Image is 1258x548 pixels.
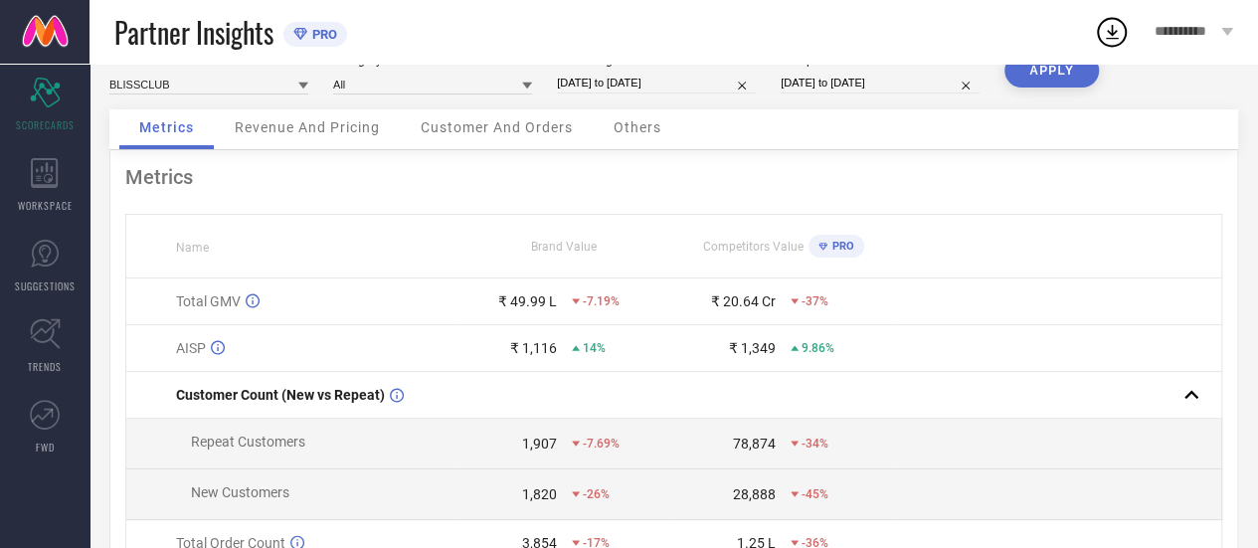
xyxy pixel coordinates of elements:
span: Customer And Orders [421,119,573,135]
span: Others [614,119,661,135]
span: PRO [307,27,337,42]
span: Name [176,241,209,255]
span: New Customers [191,484,289,500]
input: Select date range [557,73,756,93]
div: ₹ 49.99 L [498,293,557,309]
span: FWD [36,440,55,455]
span: Customer Count (New vs Repeat) [176,387,385,403]
span: Metrics [139,119,194,135]
span: Repeat Customers [191,434,305,450]
span: -7.19% [583,294,620,308]
div: ₹ 20.64 Cr [711,293,776,309]
span: Brand Value [531,240,597,254]
span: 9.86% [802,341,834,355]
div: 28,888 [733,486,776,502]
span: -37% [802,294,828,308]
div: 1,820 [522,486,557,502]
span: Total GMV [176,293,241,309]
span: Competitors Value [703,240,804,254]
span: 14% [583,341,606,355]
span: WORKSPACE [18,198,73,213]
div: ₹ 1,116 [510,340,557,356]
span: TRENDS [28,359,62,374]
button: APPLY [1004,54,1099,88]
div: 78,874 [733,436,776,452]
input: Select comparison period [781,73,980,93]
div: 1,907 [522,436,557,452]
span: -26% [583,487,610,501]
span: -7.69% [583,437,620,451]
span: SCORECARDS [16,117,75,132]
div: Open download list [1094,14,1130,50]
span: -45% [802,487,828,501]
span: Revenue And Pricing [235,119,380,135]
span: SUGGESTIONS [15,278,76,293]
span: Partner Insights [114,12,273,53]
span: PRO [827,240,854,253]
span: AISP [176,340,206,356]
div: Metrics [125,165,1222,189]
div: ₹ 1,349 [729,340,776,356]
span: -34% [802,437,828,451]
